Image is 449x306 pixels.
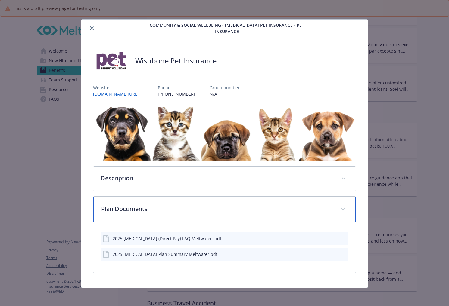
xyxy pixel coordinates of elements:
div: 2025 [MEDICAL_DATA] Plan Summary Meltwater.pdf [113,251,217,257]
span: Community & Social Wellbeing - [MEDICAL_DATA] Pet Insurance - Pet Insurance [142,22,312,35]
button: close [88,25,95,32]
h2: Wishbone Pet Insurance [135,56,217,66]
p: Website [93,84,143,91]
a: [DOMAIN_NAME][URL] [93,91,143,97]
div: Description [93,167,355,191]
p: Plan Documents [101,204,333,213]
img: banner [93,107,356,161]
p: [PHONE_NUMBER] [158,91,195,97]
p: Description [101,174,334,183]
div: 2025 [MEDICAL_DATA] (Direct Pay) FAQ Meltwater .pdf [113,235,221,242]
div: Plan Documents [93,197,355,222]
img: Pet Benefit Solutions [93,52,129,70]
p: N/A [210,91,240,97]
button: download file [331,251,336,257]
div: Plan Documents [93,222,355,273]
button: download file [331,235,336,242]
button: preview file [341,251,346,257]
button: preview file [341,235,346,242]
p: Phone [158,84,195,91]
div: details for plan Community & Social Wellbeing - Wishbone Pet Insurance - Pet Insurance [45,19,404,288]
p: Group number [210,84,240,91]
